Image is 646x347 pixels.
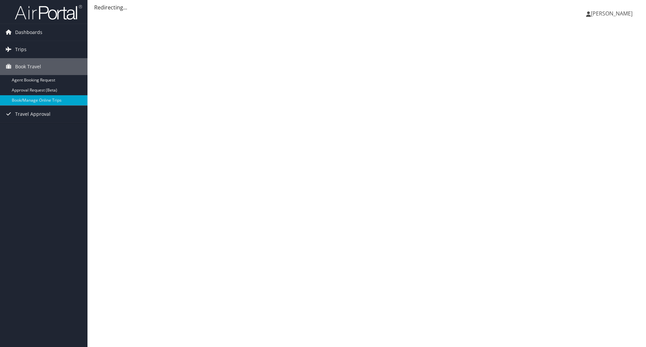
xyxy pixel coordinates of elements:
[15,24,42,41] span: Dashboards
[15,58,41,75] span: Book Travel
[591,10,633,17] span: [PERSON_NAME]
[94,3,639,11] div: Redirecting...
[15,41,27,58] span: Trips
[586,3,639,24] a: [PERSON_NAME]
[15,4,82,20] img: airportal-logo.png
[15,106,50,123] span: Travel Approval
